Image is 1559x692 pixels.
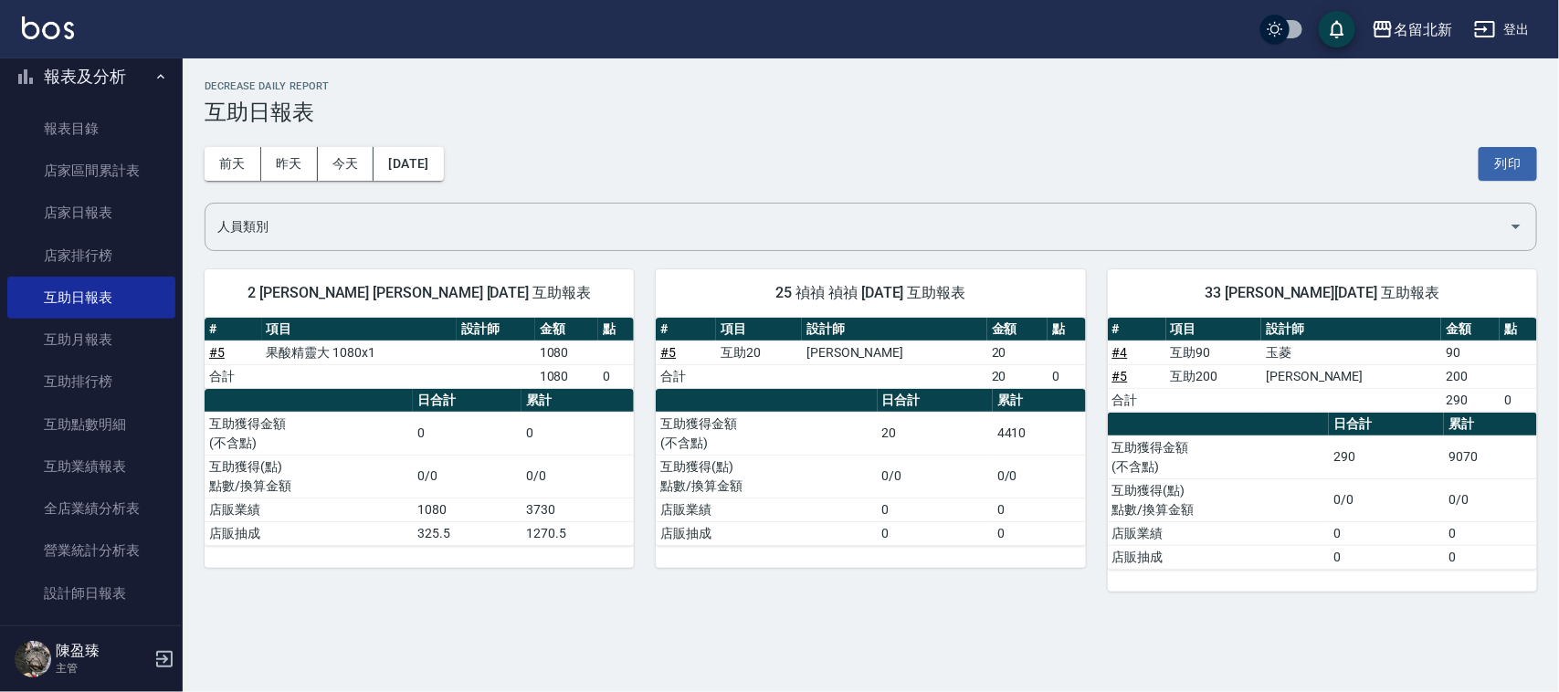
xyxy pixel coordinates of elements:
td: 90 [1441,341,1500,364]
td: 290 [1329,435,1444,478]
a: 互助日報表 [7,277,175,319]
td: 互助獲得(點) 點數/換算金額 [656,455,877,498]
td: 20 [987,364,1048,388]
td: [PERSON_NAME] [802,341,987,364]
table: a dense table [656,389,1085,546]
td: 9070 [1444,435,1537,478]
table: a dense table [1108,318,1537,413]
td: 0 [598,364,635,388]
th: # [656,318,716,341]
td: 0 [1444,521,1537,545]
a: 互助月報表 [7,319,175,361]
table: a dense table [1108,413,1537,570]
th: 點 [1048,318,1086,341]
td: 0 [1048,364,1086,388]
a: 店家日報表 [7,192,175,234]
td: 店販業績 [205,498,413,521]
a: 互助排行榜 [7,361,175,403]
td: 0/0 [521,455,634,498]
td: 0 [1500,388,1537,412]
button: 昨天 [261,147,318,181]
td: 0 [878,521,993,545]
a: 店家區間累計表 [7,150,175,192]
td: 290 [1441,388,1500,412]
td: 1270.5 [521,521,634,545]
a: 互助業績報表 [7,446,175,488]
a: #5 [1112,369,1128,383]
a: 店家排行榜 [7,235,175,277]
button: 名留北新 [1364,11,1459,48]
td: 3730 [521,498,634,521]
button: 登出 [1467,13,1537,47]
th: 項目 [1166,318,1262,341]
a: #5 [209,345,225,360]
table: a dense table [205,318,634,389]
td: 合計 [656,364,716,388]
th: 累計 [1444,413,1537,436]
td: 0 [521,412,634,455]
td: 0 [993,521,1086,545]
td: 互助200 [1166,364,1262,388]
td: 0 [1329,521,1444,545]
button: 前天 [205,147,261,181]
td: 0/0 [878,455,993,498]
td: 合計 [205,364,262,388]
td: 果酸精靈大 1080x1 [262,341,458,364]
td: 店販抽成 [656,521,877,545]
a: 設計師業績分析表 [7,614,175,656]
td: 20 [878,412,993,455]
a: 設計師日報表 [7,572,175,614]
td: 店販抽成 [1108,545,1329,569]
a: 報表目錄 [7,108,175,150]
td: 合計 [1108,388,1166,412]
a: 互助點數明細 [7,404,175,446]
td: 玉菱 [1261,341,1441,364]
p: 主管 [56,660,149,676]
td: 0 [993,498,1086,521]
th: 設計師 [1261,318,1441,341]
th: 累計 [521,389,634,413]
td: 0 [1329,545,1444,569]
h2: Decrease Daily Report [205,80,1537,92]
th: 日合計 [413,389,521,413]
a: #5 [660,345,676,360]
th: 點 [598,318,635,341]
th: 金額 [535,318,598,341]
td: 互助獲得金額 (不含點) [1108,435,1329,478]
td: 互助獲得(點) 點數/換算金額 [1108,478,1329,521]
span: 25 禎禎 禎禎 [DATE] 互助報表 [678,284,1063,302]
table: a dense table [656,318,1085,389]
th: # [1108,318,1166,341]
td: 店販抽成 [205,521,413,545]
button: [DATE] [374,147,443,181]
input: 人員名稱 [213,211,1501,243]
a: #4 [1112,345,1128,360]
td: 4410 [993,412,1086,455]
a: 營業統計分析表 [7,529,175,571]
th: 日合計 [1329,413,1444,436]
span: 2 [PERSON_NAME] [PERSON_NAME] [DATE] 互助報表 [226,284,612,302]
div: 名留北新 [1394,18,1452,41]
th: 設計師 [457,318,535,341]
td: 0/0 [993,455,1086,498]
td: 1080 [535,364,598,388]
th: 金額 [987,318,1048,341]
td: 1080 [413,498,521,521]
td: [PERSON_NAME] [1261,364,1441,388]
th: 累計 [993,389,1086,413]
button: 今天 [318,147,374,181]
h3: 互助日報表 [205,100,1537,125]
td: 店販業績 [1108,521,1329,545]
th: 項目 [716,318,802,341]
th: 設計師 [802,318,987,341]
button: 列印 [1479,147,1537,181]
td: 1080 [535,341,598,364]
a: 全店業績分析表 [7,488,175,529]
th: 日合計 [878,389,993,413]
th: # [205,318,262,341]
button: Open [1501,212,1531,241]
table: a dense table [205,389,634,546]
td: 互助90 [1166,341,1262,364]
td: 互助獲得金額 (不含點) [656,412,877,455]
td: 0/0 [413,455,521,498]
